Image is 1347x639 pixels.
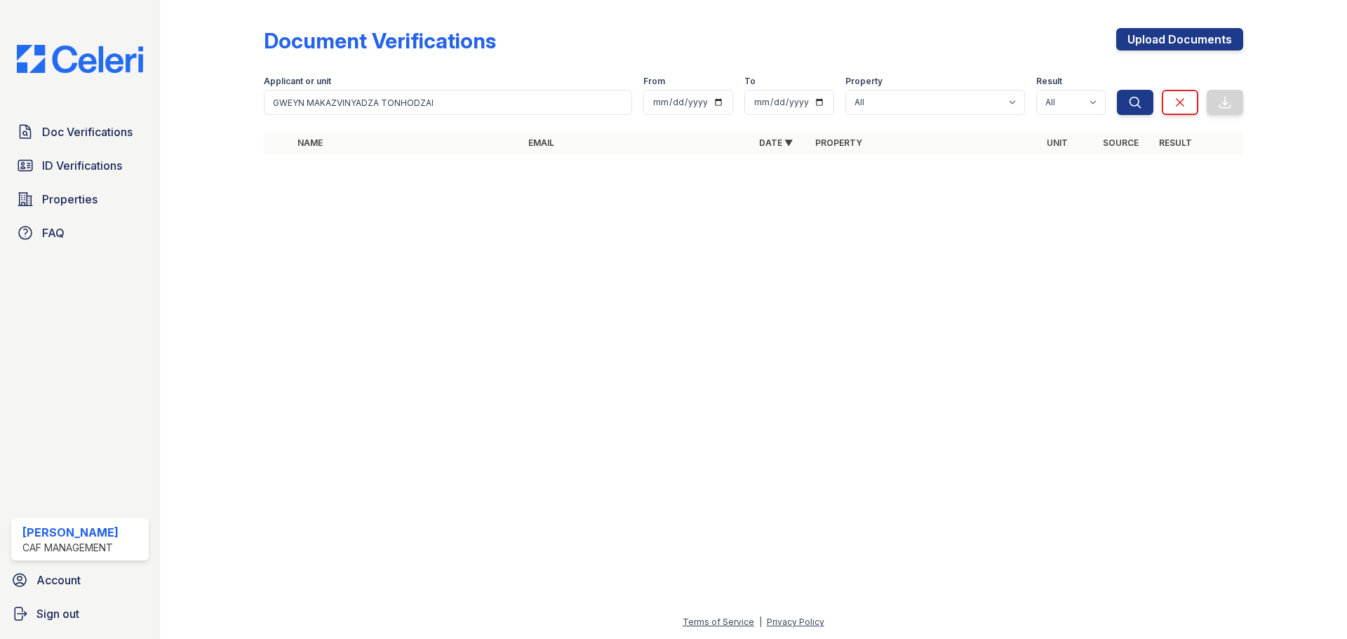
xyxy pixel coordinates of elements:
[6,600,154,628] a: Sign out
[22,524,119,541] div: [PERSON_NAME]
[11,152,149,180] a: ID Verifications
[42,224,65,241] span: FAQ
[759,137,793,148] a: Date ▼
[22,541,119,555] div: CAF Management
[1047,137,1068,148] a: Unit
[683,617,754,627] a: Terms of Service
[1036,76,1062,87] label: Result
[42,123,133,140] span: Doc Verifications
[815,137,862,148] a: Property
[42,191,98,208] span: Properties
[6,45,154,73] img: CE_Logo_Blue-a8612792a0a2168367f1c8372b55b34899dd931a85d93a1a3d3e32e68fde9ad4.png
[845,76,883,87] label: Property
[759,617,762,627] div: |
[1159,137,1192,148] a: Result
[36,572,81,588] span: Account
[744,76,756,87] label: To
[264,76,331,87] label: Applicant or unit
[1103,137,1139,148] a: Source
[11,118,149,146] a: Doc Verifications
[36,605,79,622] span: Sign out
[264,90,632,115] input: Search by name, email, or unit number
[264,28,496,53] div: Document Verifications
[42,157,122,174] span: ID Verifications
[1116,28,1243,51] a: Upload Documents
[767,617,824,627] a: Privacy Policy
[297,137,323,148] a: Name
[11,185,149,213] a: Properties
[6,566,154,594] a: Account
[528,137,554,148] a: Email
[11,219,149,247] a: FAQ
[643,76,665,87] label: From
